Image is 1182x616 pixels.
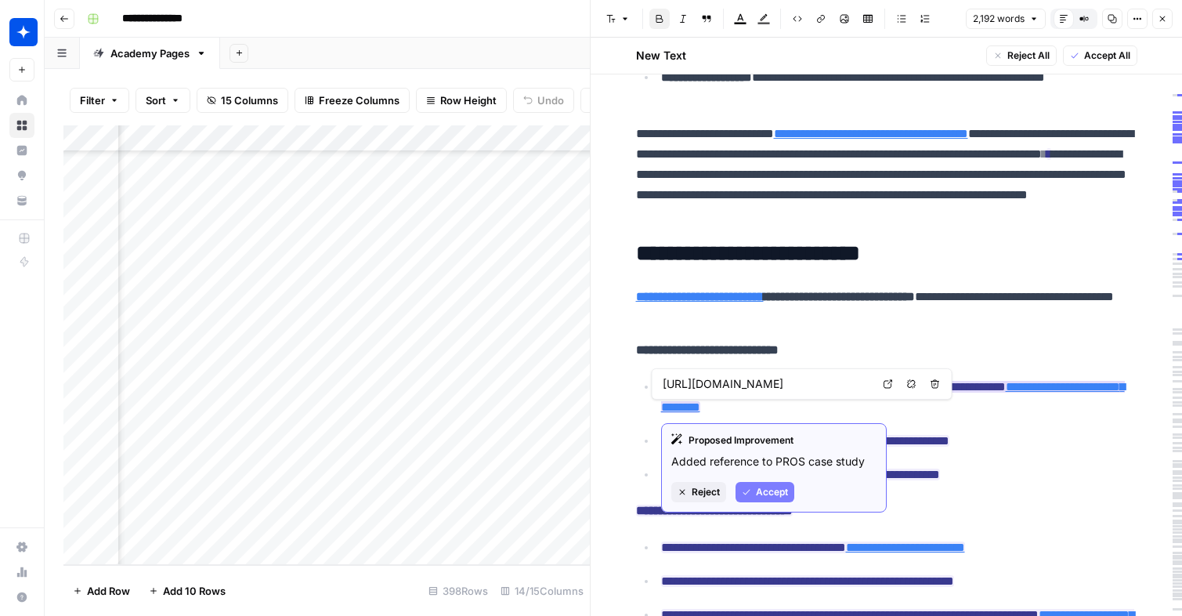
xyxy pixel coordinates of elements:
a: Settings [9,534,34,560]
span: 15 Columns [221,92,278,108]
span: 2,192 words [973,12,1025,26]
button: 15 Columns [197,88,288,113]
span: Freeze Columns [319,92,399,108]
button: Workspace: Wiz [9,13,34,52]
p: Added reference to PROS case study [671,454,877,469]
button: Reject [671,482,726,502]
img: Wiz Logo [9,18,38,46]
button: Freeze Columns [295,88,410,113]
button: Sort [136,88,190,113]
button: 2,192 words [966,9,1046,29]
button: Add Row [63,578,139,603]
div: 14/15 Columns [494,578,590,603]
a: Your Data [9,188,34,213]
span: Sort [146,92,166,108]
div: Proposed Improvement [671,433,877,448]
button: Reject All [986,45,1057,66]
div: 398 Rows [422,578,494,603]
button: Accept [736,482,794,502]
span: Accept All [1084,49,1130,63]
span: Accept [756,485,788,499]
a: Home [9,88,34,113]
a: Insights [9,138,34,163]
span: Row Height [440,92,497,108]
span: Add Row [87,583,130,599]
a: Academy Pages [80,38,220,69]
div: Academy Pages [110,45,190,61]
span: Reject All [1007,49,1050,63]
a: Browse [9,113,34,138]
a: Opportunities [9,163,34,188]
h2: New Text [636,48,686,63]
span: Reject [692,485,720,499]
button: Accept All [1063,45,1137,66]
a: Usage [9,560,34,585]
span: Add 10 Rows [163,583,226,599]
button: Row Height [416,88,507,113]
span: Undo [537,92,564,108]
button: Help + Support [9,585,34,610]
span: Filter [80,92,105,108]
button: Undo [513,88,574,113]
button: Filter [70,88,129,113]
button: Add 10 Rows [139,578,235,603]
